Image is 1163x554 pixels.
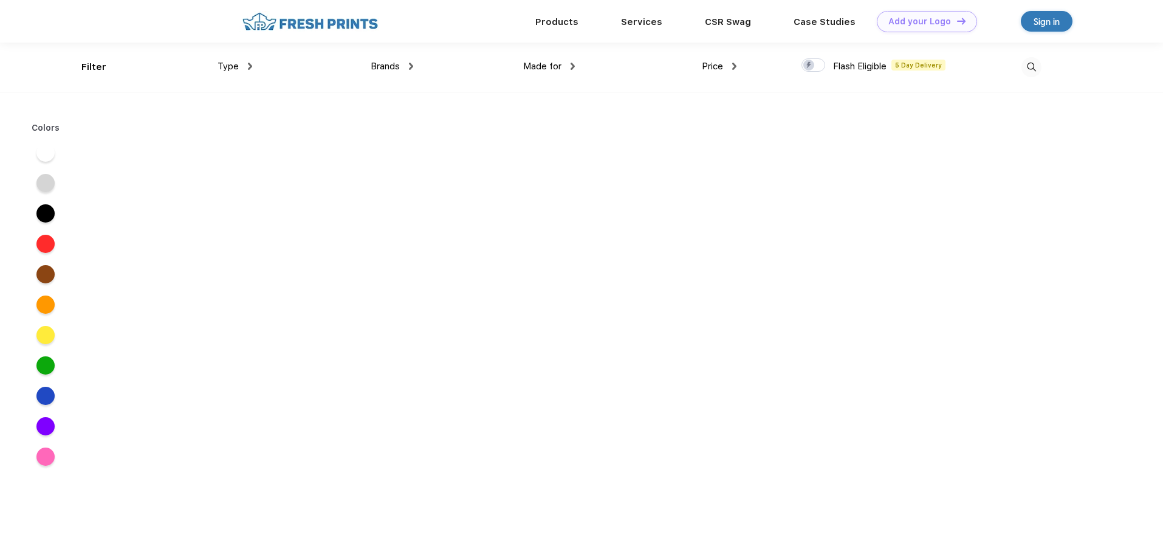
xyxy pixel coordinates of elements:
[409,63,413,70] img: dropdown.png
[535,16,578,27] a: Products
[523,61,561,72] span: Made for
[81,60,106,74] div: Filter
[218,61,239,72] span: Type
[1021,57,1041,77] img: desktop_search.svg
[702,61,723,72] span: Price
[1021,11,1072,32] a: Sign in
[239,11,382,32] img: fo%20logo%202.webp
[888,16,951,27] div: Add your Logo
[371,61,400,72] span: Brands
[957,18,966,24] img: DT
[1034,15,1060,29] div: Sign in
[732,63,736,70] img: dropdown.png
[248,63,252,70] img: dropdown.png
[833,61,887,72] span: Flash Eligible
[22,122,69,134] div: Colors
[571,63,575,70] img: dropdown.png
